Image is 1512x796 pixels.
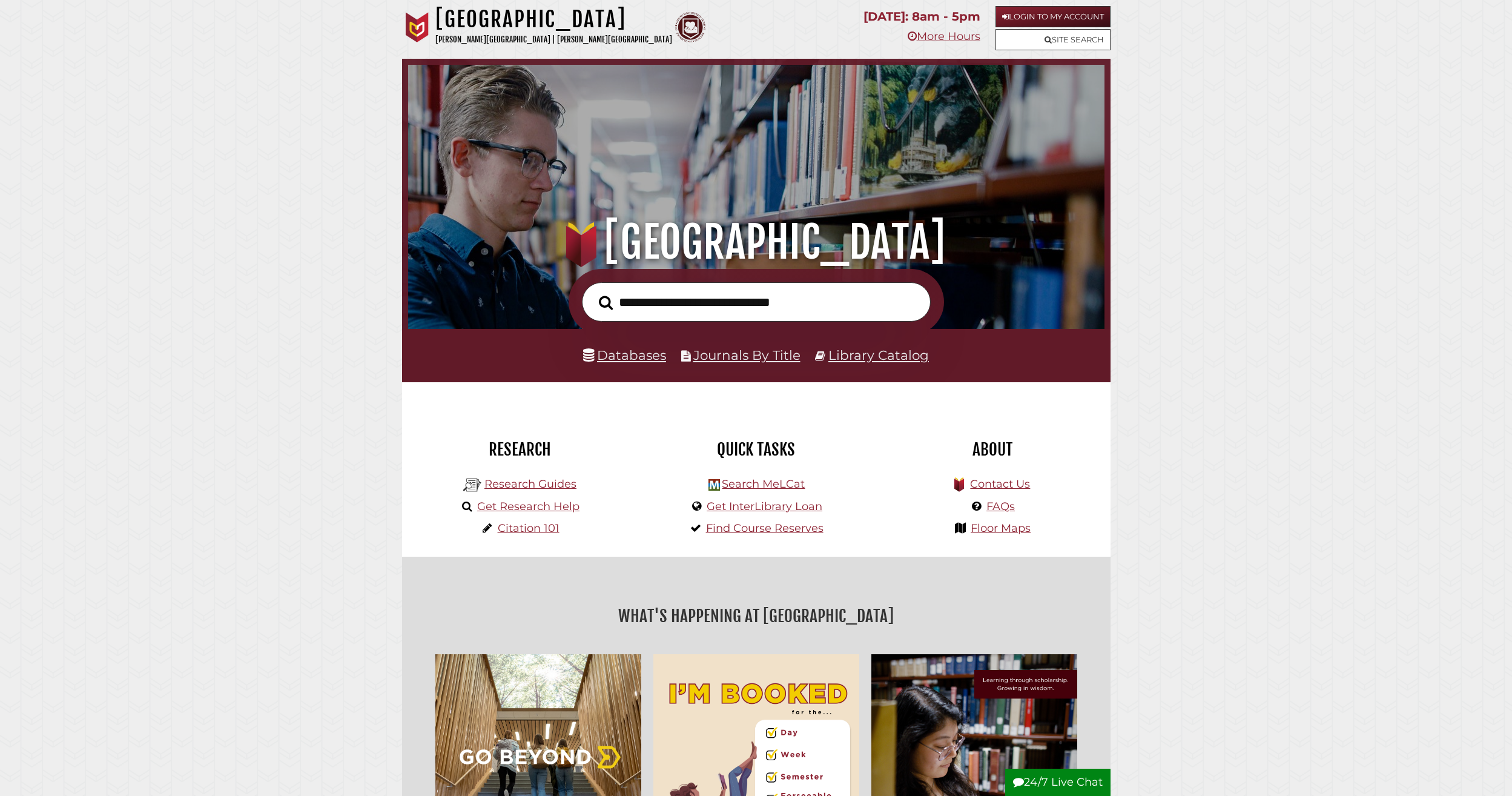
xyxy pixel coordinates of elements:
i: Search [599,295,613,310]
img: Hekman Library Logo [708,479,720,491]
a: Contact Us [970,477,1030,491]
a: Search MeLCat [722,477,805,491]
p: [DATE]: 8am - 5pm [863,6,980,27]
h2: Quick Tasks [647,439,865,460]
h2: About [883,439,1101,460]
a: Site Search [995,29,1111,50]
a: Login to My Account [995,6,1111,27]
a: Floor Maps [971,522,1031,535]
a: Library Catalog [828,347,929,363]
a: More Hours [908,30,980,43]
p: [PERSON_NAME][GEOGRAPHIC_DATA] | [PERSON_NAME][GEOGRAPHIC_DATA] [435,33,672,47]
button: Search [593,292,619,314]
h1: [GEOGRAPHIC_DATA] [435,6,672,33]
a: Journals By Title [693,347,801,363]
img: Calvin University [402,12,432,42]
h2: What's Happening at [GEOGRAPHIC_DATA] [411,602,1101,630]
img: Hekman Library Logo [463,476,481,494]
a: Get Research Help [477,500,579,513]
a: Get InterLibrary Loan [707,500,822,513]
h1: [GEOGRAPHIC_DATA] [431,216,1081,269]
img: Calvin Theological Seminary [675,12,705,42]
a: Research Guides [484,477,576,491]
a: Databases [583,347,666,363]
a: FAQs [986,500,1015,513]
a: Find Course Reserves [706,522,824,535]
a: Citation 101 [498,522,560,535]
h2: Research [411,439,629,460]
